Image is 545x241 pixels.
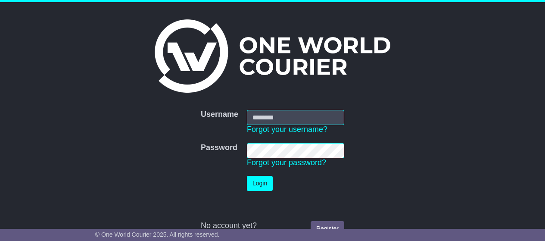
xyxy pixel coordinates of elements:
label: Username [201,110,238,119]
img: One World [155,19,390,93]
a: Register [311,221,344,236]
a: Forgot your password? [247,158,326,167]
span: © One World Courier 2025. All rights reserved. [95,231,220,238]
button: Login [247,176,273,191]
a: Forgot your username? [247,125,327,134]
div: No account yet? [201,221,344,231]
label: Password [201,143,237,153]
